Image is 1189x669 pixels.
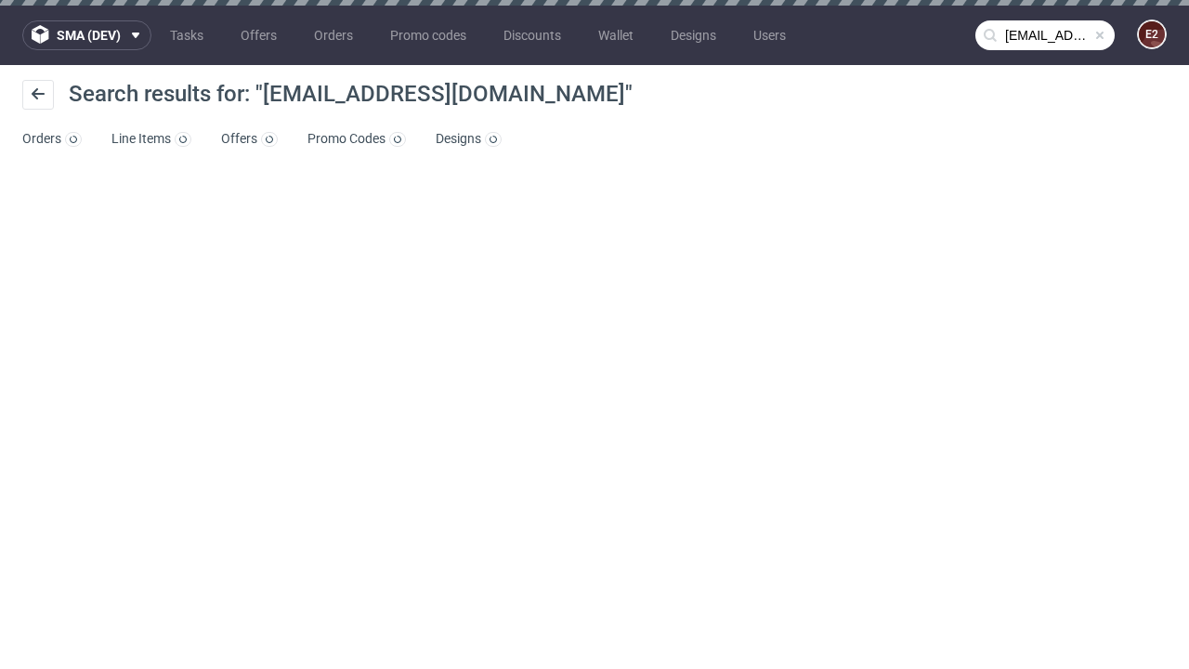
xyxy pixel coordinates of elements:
[587,20,645,50] a: Wallet
[57,29,121,42] span: sma (dev)
[436,125,502,154] a: Designs
[229,20,288,50] a: Offers
[379,20,477,50] a: Promo codes
[69,81,633,107] span: Search results for: "[EMAIL_ADDRESS][DOMAIN_NAME]"
[22,20,151,50] button: sma (dev)
[159,20,215,50] a: Tasks
[492,20,572,50] a: Discounts
[303,20,364,50] a: Orders
[742,20,797,50] a: Users
[22,125,82,154] a: Orders
[660,20,727,50] a: Designs
[221,125,278,154] a: Offers
[307,125,406,154] a: Promo Codes
[1139,21,1165,47] figcaption: e2
[111,125,191,154] a: Line Items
